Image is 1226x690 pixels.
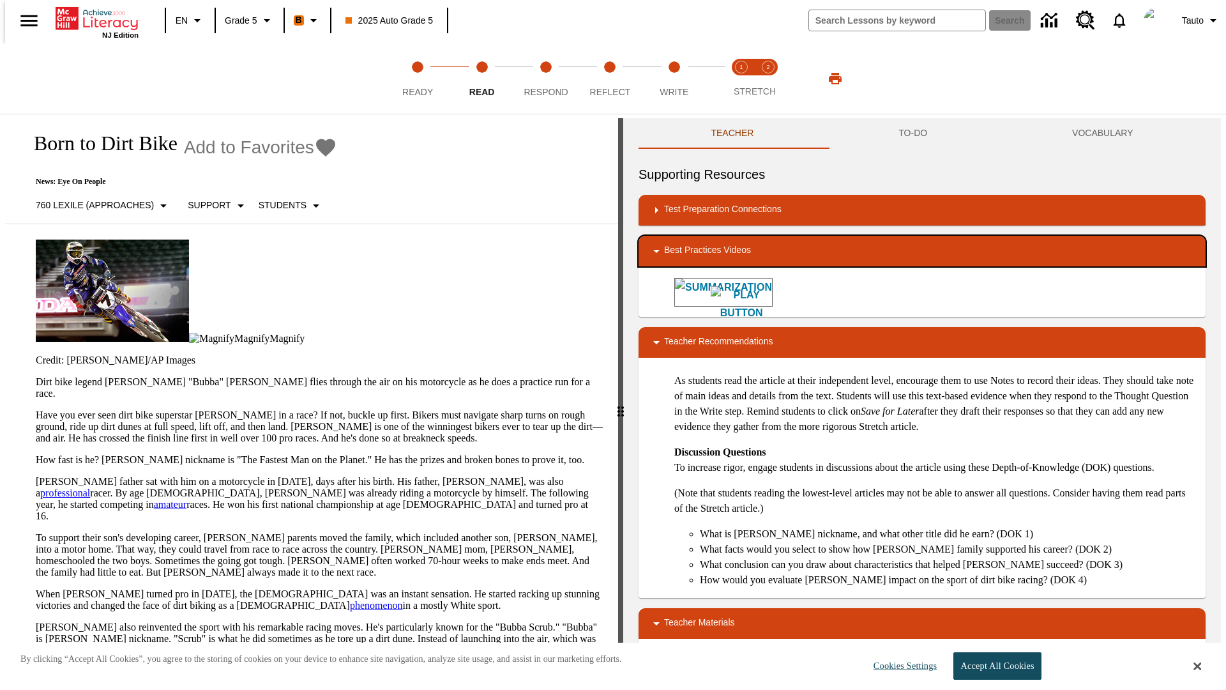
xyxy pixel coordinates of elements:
button: Language: EN, Select a language [170,9,211,32]
button: Add to Favorites - Born to Dirt Bike [184,136,337,158]
h1: Born to Dirt Bike [20,132,178,155]
a: phenomenon [350,600,403,611]
p: How fast is he? [PERSON_NAME] nickname is "The Fastest Man on the Planet." He has the prizes and ... [36,454,603,466]
button: Print [815,67,856,90]
span: Ready [402,87,433,97]
p: Teacher Recommendations [664,335,773,350]
img: Play Button [711,286,772,322]
button: Write step 5 of 5 [637,43,711,114]
span: Magnify [269,333,305,344]
div: reading [5,118,618,683]
button: Select Lexile, 760 Lexile (Approaches) [31,194,176,217]
span: Read [469,87,495,97]
button: Close [1193,661,1201,672]
span: STRETCH [734,86,776,96]
div: Best Practices Videos [639,236,1206,266]
p: [PERSON_NAME] father sat with him on a motorcycle in [DATE], days after his birth. His father, [P... [36,476,603,522]
p: To increase rigor, engage students in discussions about the article using these Depth-of-Knowledg... [674,445,1195,475]
p: To support their son's developing career, [PERSON_NAME] parents moved the family, which included ... [36,532,603,578]
button: Reflect step 4 of 5 [573,43,647,114]
button: Cookies Settings [862,653,942,679]
li: What conclusion can you draw about characteristics that helped [PERSON_NAME] succeed? (DOK 3) [700,557,1195,572]
button: Ready step 1 of 5 [381,43,455,114]
div: Teacher Recommendations [639,327,1206,358]
span: Tauto [1182,14,1204,27]
span: Magnify [234,333,269,344]
em: Save for Later [861,406,919,417]
div: Press Enter or Spacebar and then press right and left arrow keys to move the slider [618,118,623,689]
a: Notifications [1103,4,1136,37]
button: Select a new avatar [1136,4,1177,37]
li: What facts would you select to show how [PERSON_NAME] family supported his career? (DOK 2) [700,542,1195,557]
div: activity [623,118,1221,689]
text: 1 [739,64,743,70]
div: Home [56,4,139,39]
button: Profile/Settings [1177,9,1226,32]
li: What is [PERSON_NAME] nickname, and what other title did he earn? (DOK 1) [700,526,1195,542]
p: News: Eye On People [20,177,337,187]
a: amateur [154,499,187,510]
button: Stretch Respond step 2 of 2 [750,43,787,114]
p: Credit: [PERSON_NAME]/AP Images [36,355,603,366]
p: [PERSON_NAME] also reinvented the sport with his remarkable racing moves. He's particularly known... [36,622,603,668]
button: Teacher [639,118,826,149]
li: How would you evaluate [PERSON_NAME] impact on the sport of dirt bike racing? (DOK 4) [700,572,1195,588]
img: avatar image [1144,8,1169,33]
p: As students read the article at their independent level, encourage them to use Notes to record th... [674,373,1195,434]
p: When [PERSON_NAME] turned pro in [DATE], the [DEMOGRAPHIC_DATA] was an instant sensation. He star... [36,588,603,611]
button: Select Student [254,194,329,217]
button: Open side menu [10,2,48,40]
button: TO-DO [826,118,1000,149]
a: Data Center [1033,3,1068,38]
img: Summarization [675,279,772,296]
img: Magnify [189,333,234,344]
span: Add to Favorites [184,137,314,158]
button: Read step 2 of 5 [444,43,518,114]
button: Boost Class color is orange. Change class color [289,9,326,32]
p: (Note that students reading the lowest-level articles may not be able to answer all questions. Co... [674,486,1195,516]
a: professional [40,487,90,498]
button: Respond step 3 of 5 [509,43,583,114]
p: Teacher Materials [664,616,735,631]
button: Summarization [674,278,773,307]
text: 2 [766,64,769,70]
button: Scaffolds, Support [183,194,253,217]
div: Summarization [675,279,772,306]
button: Stretch Read step 1 of 2 [723,43,760,114]
button: VOCABULARY [1000,118,1206,149]
button: Accept All Cookies [953,652,1041,680]
span: Write [660,87,688,97]
p: Dirt bike legend [PERSON_NAME] "Bubba" [PERSON_NAME] flies through the air on his motorcycle as h... [36,376,603,399]
p: Students [259,199,306,212]
input: search field [809,10,985,31]
strong: Discussion Questions [674,447,766,457]
span: 2025 Auto Grade 5 [345,14,434,27]
span: Grade 5 [225,14,257,27]
button: Grade: Grade 5, Select a grade [220,9,280,32]
div: Teacher Materials [639,608,1206,639]
p: By clicking “Accept All Cookies”, you agree to the storing of cookies on your device to enhance s... [20,653,622,666]
p: 760 Lexile (Approaches) [36,199,154,212]
span: Respond [524,87,568,97]
span: B [296,12,302,28]
h6: Supporting Resources [639,164,1206,185]
p: Best Practices Videos [664,243,751,259]
span: EN [176,14,188,27]
div: Instructional Panel Tabs [639,118,1206,149]
p: Have you ever seen dirt bike superstar [PERSON_NAME] in a race? If not, buckle up first. Bikers m... [36,410,603,444]
span: NJ Edition [102,31,139,39]
a: Resource Center, Will open in new tab [1068,3,1103,38]
p: Test Preparation Connections [664,203,782,218]
p: Support [188,199,231,212]
span: Reflect [590,87,631,97]
div: Test Preparation Connections [639,195,1206,226]
img: Motocross racer James Stewart flies through the air on his dirt bike. [36,240,189,342]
